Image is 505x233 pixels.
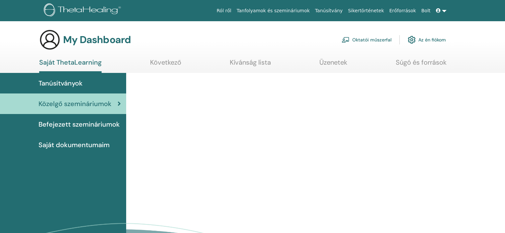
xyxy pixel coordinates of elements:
a: Sikertörténetek [345,5,386,17]
img: logo.png [44,3,123,18]
a: Erőforrások [387,5,419,17]
a: Az én fiókom [408,32,446,47]
img: cog.svg [408,34,416,45]
a: Bolt [419,5,433,17]
img: chalkboard-teacher.svg [342,37,350,43]
a: Ról ről [214,5,234,17]
a: Saját ThetaLearning [39,58,102,73]
a: Üzenetek [319,58,347,71]
a: Oktatói műszerfal [342,32,391,47]
a: Kívánság lista [230,58,271,71]
h3: My Dashboard [63,34,131,46]
span: Közelgő szemináriumok [39,99,112,109]
a: Következő [150,58,181,71]
span: Saját dokumentumaim [39,140,110,150]
a: Tanúsítvány [312,5,345,17]
a: Tanfolyamok és szemináriumok [234,5,312,17]
span: Tanúsítványok [39,78,83,88]
a: Súgó és források [396,58,447,71]
span: Befejezett szemináriumok [39,119,120,129]
img: generic-user-icon.jpg [39,29,60,50]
